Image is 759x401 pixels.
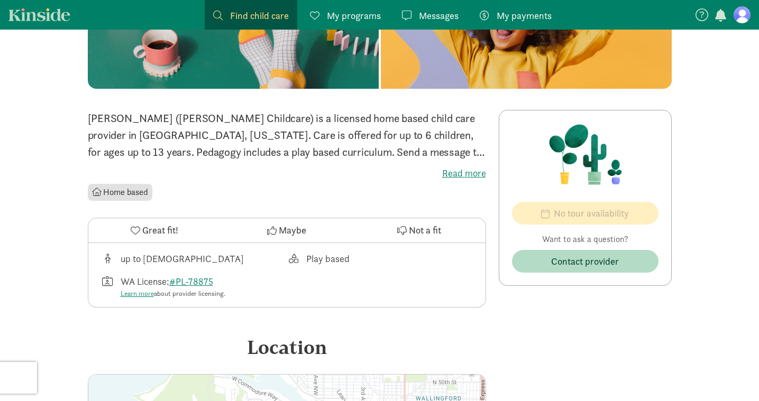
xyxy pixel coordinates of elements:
span: My payments [497,8,552,23]
button: Not a fit [353,218,485,243]
a: Kinside [8,8,70,21]
span: Maybe [279,223,306,237]
span: My programs [327,8,381,23]
span: No tour availability [554,206,629,220]
span: Great fit! [142,223,178,237]
li: Home based [88,184,152,201]
div: WA License: [121,274,225,299]
div: License number [101,274,287,299]
p: [PERSON_NAME] ([PERSON_NAME] Childcare) is a licensed home based child care provider in [GEOGRAPH... [88,110,486,161]
span: Find child care [230,8,289,23]
div: up to [DEMOGRAPHIC_DATA] [121,251,244,266]
div: Play based [306,251,350,266]
button: Great fit! [88,218,221,243]
span: Messages [419,8,459,23]
div: about provider licensing. [121,288,225,299]
span: Contact provider [551,254,619,268]
div: This provider's education philosophy [287,251,473,266]
button: Contact provider [512,250,659,273]
button: No tour availability [512,202,659,225]
label: Read more [88,167,486,180]
a: Learn more [121,289,154,298]
p: Want to ask a question? [512,233,659,246]
span: Not a fit [409,223,441,237]
div: Location [88,333,486,361]
button: Maybe [221,218,353,243]
div: Age range for children that this provider cares for [101,251,287,266]
a: #PL-78875 [169,275,213,287]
